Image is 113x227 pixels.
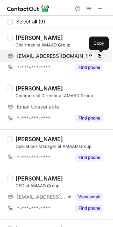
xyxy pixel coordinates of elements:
[17,104,59,110] span: Email Unavailable
[17,53,98,59] span: [EMAIL_ADDRESS][DOMAIN_NAME]
[16,93,109,99] div: Commercial Director at AMAAD Group
[75,64,103,71] button: Reveal Button
[16,42,109,48] div: Chairman at AMAAD Group
[16,135,63,143] div: [PERSON_NAME]
[16,34,63,41] div: [PERSON_NAME]
[17,194,66,200] span: [EMAIL_ADDRESS][DOMAIN_NAME]
[75,205,103,212] button: Reveal Button
[16,175,63,182] div: [PERSON_NAME]
[75,154,103,161] button: Reveal Button
[16,143,109,150] div: Operations Manager at AMAAD Group
[7,4,49,13] img: ContactOut v5.3.10
[75,193,103,200] button: Reveal Button
[16,85,63,92] div: [PERSON_NAME]
[75,115,103,122] button: Reveal Button
[16,19,45,24] span: Select all (9)
[16,183,109,189] div: CEO at AMAAD Group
